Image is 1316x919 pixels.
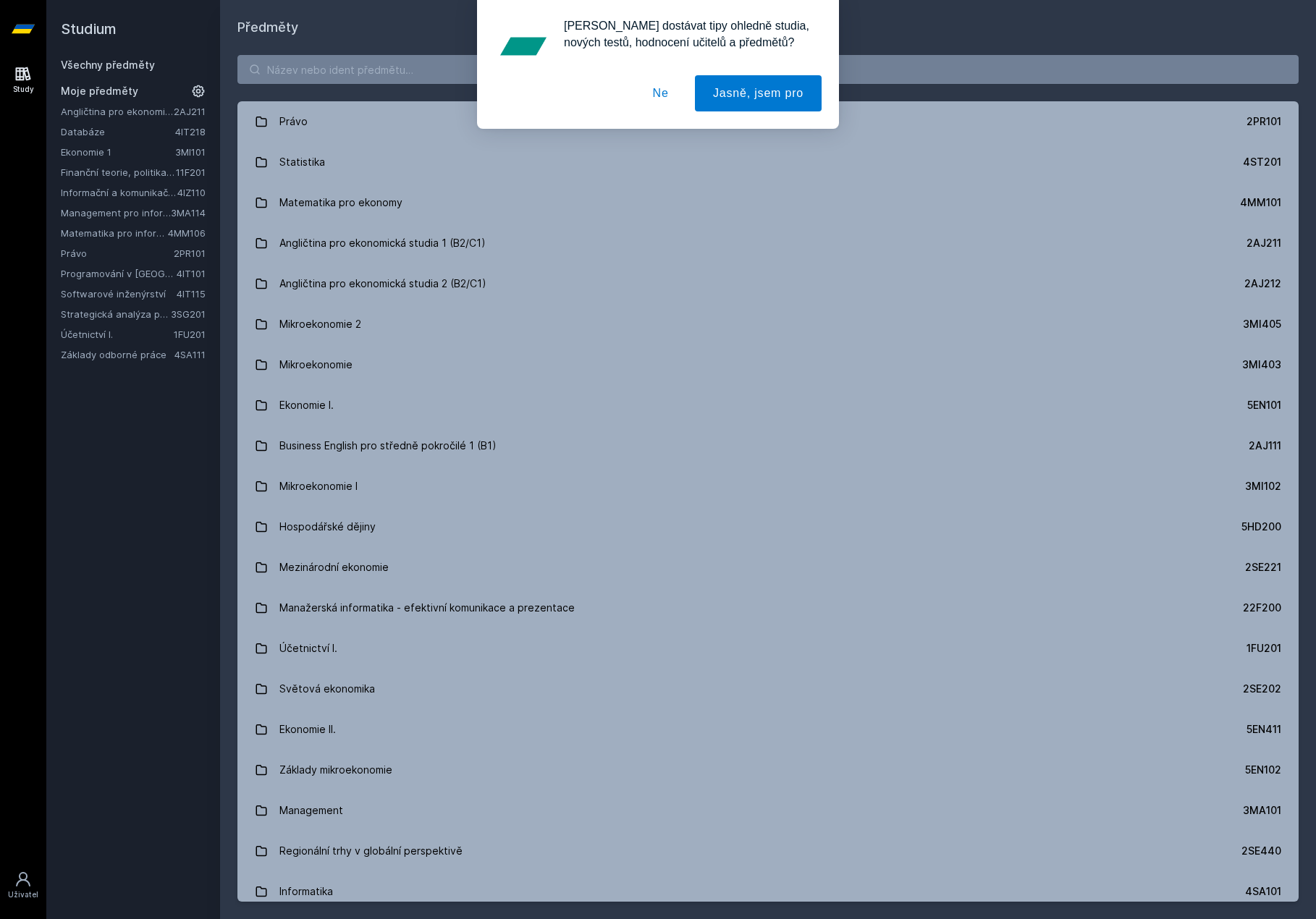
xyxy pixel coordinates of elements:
[279,634,337,663] div: Účetnictví I.
[1242,357,1281,372] div: 3MI403
[494,17,552,75] img: notification icon
[8,889,38,900] div: Uživatel
[279,755,392,784] div: Základy mikroekonomie
[61,145,175,159] a: Ekonomie 1
[279,512,376,541] div: Hospodářské dějiny
[61,327,174,342] a: Účetnictví I.
[174,329,206,340] a: 1FU201
[237,182,1299,223] a: Matematika pro ekonomy 4MM101
[1243,601,1281,615] div: 22F200
[279,188,402,217] div: Matematika pro ekonomy
[237,831,1299,871] a: Regionální trhy v globální perspektivě 2SE440
[237,790,1299,831] a: Management 3MA101
[1247,722,1281,737] div: 5EN411
[552,17,822,51] div: [PERSON_NAME] dostávat tipy ohledně studia, nových testů, hodnocení učitelů a předmětů?
[175,146,206,158] a: 3MI101
[61,266,177,281] a: Programování v [GEOGRAPHIC_DATA]
[1245,763,1281,777] div: 5EN102
[237,304,1299,344] a: Mikroekonomie 2 3MI405
[61,226,168,240] a: Matematika pro informatiky
[279,431,497,460] div: Business English pro středně pokročilé 1 (B1)
[1240,195,1281,210] div: 4MM101
[1243,155,1281,169] div: 4ST201
[279,674,375,703] div: Světová ekonomika
[237,507,1299,547] a: Hospodářské dějiny 5HD200
[237,628,1299,669] a: Účetnictví I. 1FU201
[177,288,206,300] a: 4IT115
[279,837,463,865] div: Regionální trhy v globální perspektivě
[279,148,325,177] div: Statistika
[175,126,206,137] a: 4IT218
[279,877,333,906] div: Informatika
[61,185,177,200] a: Informační a komunikační technologie
[279,391,334,420] div: Ekonomie I.
[174,247,206,259] a: 2PR101
[237,588,1299,628] a: Manažerská informatika - efektivní komunikace a prezentace 22F200
[237,344,1299,385] a: Mikroekonomie 3MI403
[177,268,206,279] a: 4IT101
[237,142,1299,182] a: Statistika 4ST201
[1247,641,1281,656] div: 1FU201
[177,187,206,198] a: 4IZ110
[237,223,1299,263] a: Angličtina pro ekonomická studia 1 (B2/C1) 2AJ211
[61,124,175,139] a: Databáze
[1247,398,1281,412] div: 5EN101
[279,796,343,825] div: Management
[279,472,358,501] div: Mikroekonomie I
[237,750,1299,790] a: Základy mikroekonomie 5EN102
[237,263,1299,304] a: Angličtina pro ekonomická studia 2 (B2/C1) 2AJ212
[3,863,43,907] a: Uživatel
[1243,803,1281,818] div: 3MA101
[279,715,336,744] div: Ekonomie II.
[1249,439,1281,453] div: 2AJ111
[1245,479,1281,494] div: 3MI102
[61,206,171,220] a: Management pro informatiky a statistiky
[279,229,486,258] div: Angličtina pro ekonomická studia 1 (B2/C1)
[279,593,575,622] div: Manažerská informatika - efektivní komunikace a prezentace
[1244,276,1281,291] div: 2AJ212
[61,246,174,261] a: Právo
[237,669,1299,709] a: Světová ekonomika 2SE202
[61,287,177,301] a: Softwarové inženýrství
[1243,317,1281,331] div: 3MI405
[237,425,1299,466] a: Business English pro středně pokročilé 1 (B1) 2AJ111
[61,165,176,179] a: Finanční teorie, politika a instituce
[279,310,361,339] div: Mikroekonomie 2
[171,207,206,219] a: 3MA114
[1247,236,1281,250] div: 2AJ211
[635,75,687,111] button: Ne
[279,269,486,298] div: Angličtina pro ekonomická studia 2 (B2/C1)
[61,307,171,321] a: Strategická analýza pro informatiky a statistiky
[237,871,1299,912] a: Informatika 4SA101
[279,350,353,379] div: Mikroekonomie
[237,385,1299,425] a: Ekonomie I. 5EN101
[1243,682,1281,696] div: 2SE202
[176,166,206,178] a: 11F201
[171,308,206,320] a: 3SG201
[1245,560,1281,575] div: 2SE221
[168,227,206,239] a: 4MM106
[279,553,389,582] div: Mezinárodní ekonomie
[1241,844,1281,858] div: 2SE440
[237,709,1299,750] a: Ekonomie II. 5EN411
[1245,884,1281,899] div: 4SA101
[61,347,174,362] a: Základy odborné práce
[174,349,206,360] a: 4SA111
[1241,520,1281,534] div: 5HD200
[237,466,1299,507] a: Mikroekonomie I 3MI102
[237,547,1299,588] a: Mezinárodní ekonomie 2SE221
[695,75,822,111] button: Jasně, jsem pro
